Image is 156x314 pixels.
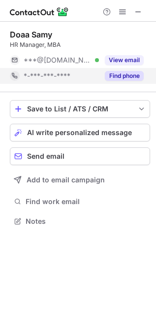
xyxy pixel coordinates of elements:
span: Add to email campaign [27,176,105,184]
button: save-profile-one-click [10,100,150,118]
span: Notes [26,217,146,226]
img: ContactOut v5.3.10 [10,6,69,18]
button: Reveal Button [105,55,144,65]
div: Save to List / ATS / CRM [27,105,133,113]
span: ***@[DOMAIN_NAME] [24,56,92,65]
button: Find work email [10,195,150,209]
div: Doaa Samy [10,30,52,39]
span: AI write personalized message [27,129,132,137]
div: HR Manager, MBA [10,40,150,49]
span: Find work email [26,197,146,206]
button: Add to email campaign [10,171,150,189]
button: AI write personalized message [10,124,150,141]
span: Send email [27,152,64,160]
button: Notes [10,214,150,228]
button: Send email [10,147,150,165]
button: Reveal Button [105,71,144,81]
